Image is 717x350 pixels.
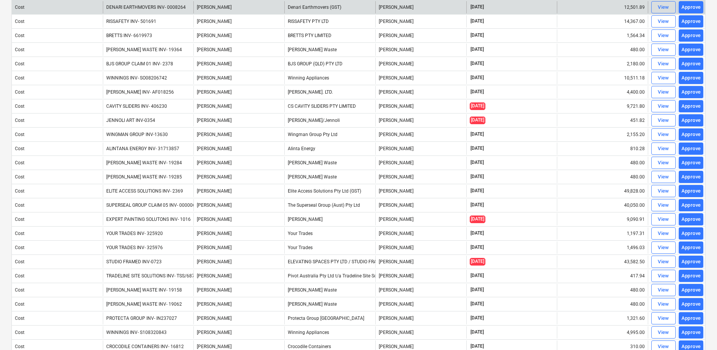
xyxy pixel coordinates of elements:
[658,173,669,181] div: View
[106,330,167,335] div: WINNINGS INV- S108320843
[658,272,669,280] div: View
[651,241,676,254] button: View
[651,312,676,324] button: View
[284,256,375,268] div: ELEVATING SPACES PTY LTD / STUDIO FRAMED
[651,143,676,155] button: View
[658,286,669,295] div: View
[197,245,232,250] span: Della Rosa
[651,1,676,13] button: View
[197,160,232,165] span: Della Rosa
[651,270,676,282] button: View
[15,19,24,24] div: Cost
[470,89,485,95] span: [DATE]
[197,174,232,180] span: Della Rosa
[15,203,24,208] div: Cost
[15,231,24,236] div: Cost
[658,144,669,153] div: View
[681,3,701,12] div: Approve
[106,89,174,95] div: [PERSON_NAME] INV- AF018256
[557,213,648,225] div: 9,090.91
[679,157,703,169] button: Approve
[106,245,163,250] div: YOUR TRADES INV- 325976
[284,44,375,56] div: [PERSON_NAME] Waste
[557,241,648,254] div: 1,496.03
[15,174,24,180] div: Cost
[15,245,24,250] div: Cost
[284,298,375,310] div: [PERSON_NAME] Waste
[106,33,152,38] div: BRETTS INV- 6619973
[375,298,466,310] div: [PERSON_NAME]
[375,128,466,141] div: [PERSON_NAME]
[557,86,648,98] div: 4,400.00
[681,159,701,167] div: Approve
[679,143,703,155] button: Approve
[679,227,703,240] button: Approve
[284,270,375,282] div: Pivot Australia Pty Ltd t/a Tradeline Site Solutions
[681,229,701,238] div: Approve
[197,301,232,307] span: Della Rosa
[106,273,200,279] div: TRADELINE SITE SOLUTIONS INV- TSS/68743
[557,44,648,56] div: 480.00
[651,213,676,225] button: View
[651,171,676,183] button: View
[284,72,375,84] div: Winning Appliances
[106,160,182,165] div: [PERSON_NAME] WASTE INV- 19284
[658,314,669,323] div: View
[557,29,648,42] div: 1,564.34
[284,213,375,225] div: [PERSON_NAME]
[470,244,485,251] span: [DATE]
[658,31,669,40] div: View
[658,201,669,210] div: View
[375,185,466,197] div: [PERSON_NAME]
[679,114,703,126] button: Approve
[375,86,466,98] div: [PERSON_NAME]
[15,33,24,38] div: Cost
[375,58,466,70] div: [PERSON_NAME]
[651,185,676,197] button: View
[679,171,703,183] button: Approve
[197,132,232,137] span: Della Rosa
[15,118,24,123] div: Cost
[15,146,24,151] div: Cost
[651,199,676,211] button: View
[681,243,701,252] div: Approve
[681,116,701,125] div: Approve
[681,187,701,196] div: Approve
[15,217,24,222] div: Cost
[197,273,232,279] span: Della Rosa
[15,330,24,335] div: Cost
[197,259,232,264] span: Della Rosa
[658,187,669,196] div: View
[679,284,703,296] button: Approve
[106,19,156,24] div: RISSAFETY INV- 501691
[284,143,375,155] div: Alinta Energy
[284,128,375,141] div: Wingman Group Pty Ltd
[106,5,186,10] div: DENARI EARTHMOVERS INV- 0008264
[284,1,375,13] div: Denari Earthmovers (GST)
[470,145,485,152] span: [DATE]
[681,17,701,26] div: Approve
[658,229,669,238] div: View
[651,227,676,240] button: View
[284,185,375,197] div: Elite Access Solutions Pty Ltd (GST)
[197,5,232,10] span: Della Rosa
[470,159,485,166] span: [DATE]
[679,15,703,28] button: Approve
[679,241,703,254] button: Approve
[470,18,485,24] span: [DATE]
[679,313,717,350] div: Chat Widget
[197,330,232,335] span: Della Rosa
[651,326,676,339] button: View
[106,316,177,321] div: PROTECTA GROUP INV- IN237027
[284,284,375,296] div: [PERSON_NAME] Waste
[681,272,701,280] div: Approve
[197,75,232,81] span: Della Rosa
[470,216,485,223] span: [DATE]
[470,343,485,350] span: [DATE]
[658,258,669,266] div: View
[470,287,485,293] span: [DATE]
[106,61,173,66] div: BJS GROUP CLAIM 01 INV- 2378
[15,132,24,137] div: Cost
[557,227,648,240] div: 1,197.31
[681,258,701,266] div: Approve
